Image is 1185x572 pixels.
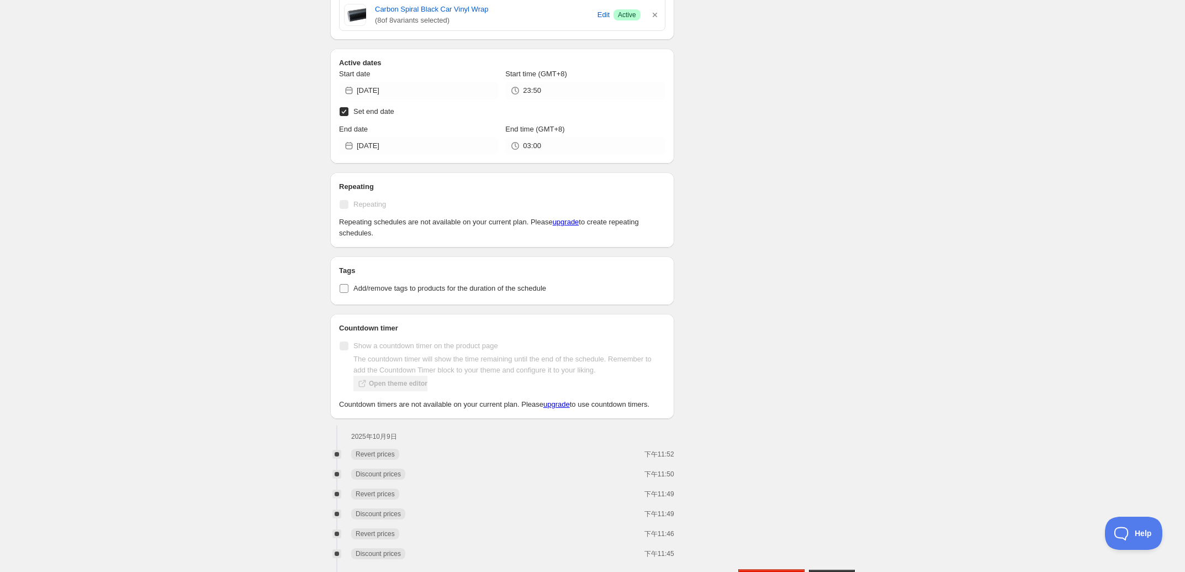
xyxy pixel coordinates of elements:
[356,510,401,518] span: Discount prices
[356,529,395,538] span: Revert prices
[339,57,665,69] h2: Active dates
[625,490,674,498] p: 下午11:49
[353,200,386,208] span: Repeating
[505,70,567,78] span: Start time (GMT+8)
[625,450,674,459] p: 下午11:52
[625,470,674,479] p: 下午11:50
[553,218,579,226] a: upgrade
[625,510,674,518] p: 下午11:49
[543,400,570,408] a: upgrade
[625,529,674,538] p: 下午11:46
[353,354,665,376] p: The countdown timer will show the time remaining until the end of the schedule. Remember to add t...
[353,342,498,350] span: Show a countdown timer on the product page
[618,11,636,19] span: Active
[625,549,674,558] p: 下午11:45
[375,4,594,15] a: Carbon Spiral Black Car Vinyl Wrap
[356,470,401,479] span: Discount prices
[339,217,665,239] p: Repeating schedules are not available on your current plan. Please to create repeating schedules.
[1105,517,1163,550] iframe: Toggle Customer Support
[339,323,665,334] h2: Countdown timer
[356,490,395,498] span: Revert prices
[505,125,564,133] span: End time (GMT+8)
[339,399,665,410] p: Countdown timers are not available on your current plan. Please to use countdown timers.
[356,549,401,558] span: Discount prices
[353,107,394,116] span: Set end date
[353,284,546,292] span: Add/remove tags to products for the duration of the schedule
[339,181,665,192] h2: Repeating
[597,9,610,20] span: Edit
[356,450,395,459] span: Revert prices
[375,15,594,26] span: ( 8 of 8 variants selected)
[351,432,620,441] h2: 2025年10月9日
[339,70,370,78] span: Start date
[339,265,665,276] h2: Tags
[596,6,611,24] button: Edit
[339,125,368,133] span: End date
